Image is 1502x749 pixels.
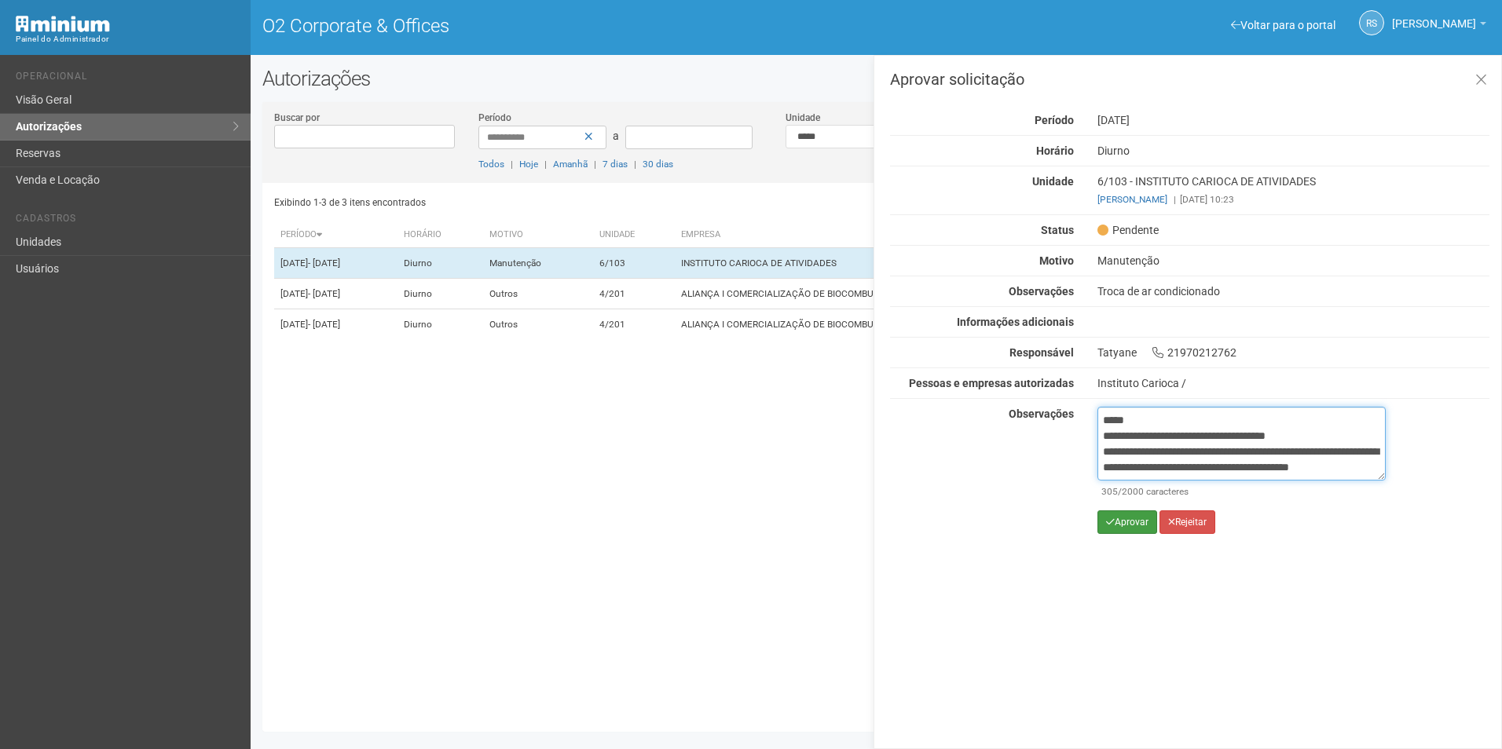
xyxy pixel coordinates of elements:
[308,288,340,299] span: - [DATE]
[519,159,538,170] a: Hoje
[262,16,865,36] h1: O2 Corporate & Offices
[1009,346,1074,359] strong: Responsável
[593,248,675,279] td: 6/103
[1009,285,1074,298] strong: Observações
[16,71,239,87] li: Operacional
[483,309,593,340] td: Outros
[483,279,593,309] td: Outros
[1041,224,1074,236] strong: Status
[593,309,675,340] td: 4/201
[274,248,397,279] td: [DATE]
[1465,64,1497,97] a: Fechar
[1086,254,1501,268] div: Manutenção
[786,111,820,125] label: Unidade
[613,130,619,142] span: a
[1097,192,1489,206] div: [DATE] 10:23
[1097,194,1167,205] a: [PERSON_NAME]
[483,222,593,248] th: Motivo
[1086,284,1501,298] div: Troca de ar condicionado
[1097,223,1159,237] span: Pendente
[16,16,110,32] img: Minium
[478,111,511,125] label: Período
[553,159,588,170] a: Amanhã
[1392,20,1486,32] a: [PERSON_NAME]
[957,316,1074,328] strong: Informações adicionais
[1101,486,1118,497] span: 305
[675,222,1128,248] th: Empresa
[16,213,239,229] li: Cadastros
[643,159,673,170] a: 30 dias
[1086,113,1501,127] div: [DATE]
[1159,510,1215,534] button: Rejeitar
[909,377,1074,389] strong: Pessoas e empresas autorizadas
[397,279,483,309] td: Diurno
[1231,19,1335,31] a: Voltar para o portal
[593,279,675,309] td: 4/201
[675,309,1128,340] td: ALIANÇA I COMERCIALIZAÇÃO DE BIOCOMBUSTÍVEIS E ENE
[16,32,239,46] div: Painel do Administrador
[478,159,504,170] a: Todos
[1009,407,1074,420] strong: Observações
[1097,510,1157,534] button: Aprovar
[675,248,1128,279] td: INSTITUTO CARIOCA DE ATIVIDADES
[397,222,483,248] th: Horário
[603,159,628,170] a: 7 dias
[1392,2,1476,30] span: Rayssa Soares Ribeiro
[594,159,596,170] span: |
[1097,376,1489,390] div: Instituto Carioca /
[262,67,1490,90] h2: Autorizações
[308,258,340,269] span: - [DATE]
[274,111,320,125] label: Buscar por
[511,159,513,170] span: |
[1359,10,1384,35] a: RS
[1101,484,1382,499] div: /2000 caracteres
[274,191,871,214] div: Exibindo 1-3 de 3 itens encontrados
[1086,144,1501,158] div: Diurno
[483,248,593,279] td: Manutenção
[274,309,397,340] td: [DATE]
[544,159,547,170] span: |
[274,222,397,248] th: Período
[1086,345,1501,360] div: Tatyane 21970212762
[675,279,1128,309] td: ALIANÇA I COMERCIALIZAÇÃO DE BIOCOMBUSTÍVEIS E ENE
[1032,175,1074,188] strong: Unidade
[634,159,636,170] span: |
[1086,174,1501,206] div: 6/103 - INSTITUTO CARIOCA DE ATIVIDADES
[397,248,483,279] td: Diurno
[1035,114,1074,126] strong: Período
[890,71,1489,87] h3: Aprovar solicitação
[593,222,675,248] th: Unidade
[1036,144,1074,157] strong: Horário
[1039,254,1074,267] strong: Motivo
[397,309,483,340] td: Diurno
[274,279,397,309] td: [DATE]
[1174,194,1176,205] span: |
[308,319,340,330] span: - [DATE]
